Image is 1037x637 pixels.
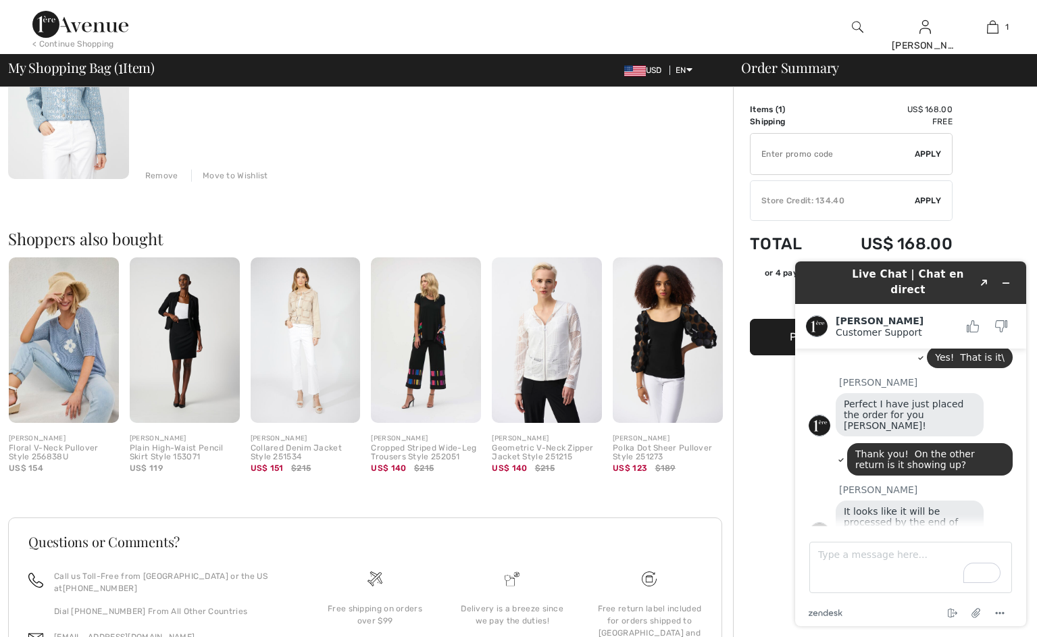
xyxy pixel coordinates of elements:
[750,103,824,116] td: Items ( )
[145,170,178,182] div: Remove
[130,444,240,463] div: Plain High-Waist Pencil Skirt Style 153071
[613,434,723,444] div: [PERSON_NAME]
[251,463,284,473] span: US$ 151
[765,267,953,279] div: or 4 payments of with
[130,257,240,422] img: Plain High-Waist Pencil Skirt Style 153071
[32,11,128,38] img: 1ère Avenue
[676,66,692,75] span: EN
[118,57,123,75] span: 1
[725,61,1029,74] div: Order Summary
[824,116,953,128] td: Free
[251,444,361,463] div: Collared Denim Jacket Style 251534
[535,462,555,474] span: $215
[371,434,481,444] div: [PERSON_NAME]
[824,103,953,116] td: US$ 168.00
[624,66,667,75] span: USD
[28,573,43,588] img: call
[130,434,240,444] div: [PERSON_NAME]
[368,571,382,586] img: Free shipping on orders over $99
[492,444,602,463] div: Geometric V-Neck Zipper Jacket Style 251215
[9,257,119,422] img: Floral V-Neck Pullover Style 256838U
[919,20,931,33] a: Sign In
[251,434,361,444] div: [PERSON_NAME]
[613,257,723,422] img: Polka Dot Sheer Pullover Style 251273
[371,463,406,473] span: US$ 140
[852,19,863,35] img: search the website
[371,257,481,422] img: Cropped Striped Wide-Leg Trousers Style 252051
[54,570,290,594] p: Call us Toll-Free from [GEOGRAPHIC_DATA] or the US at
[505,571,520,586] img: Delivery is a breeze since we pay the duties!
[9,444,119,463] div: Floral V-Neck Pullover Style 256838U
[987,19,998,35] img: My Bag
[778,105,782,114] span: 1
[750,319,953,355] button: Proceed to Payment
[9,434,119,444] div: [PERSON_NAME]
[642,571,657,586] img: Free shipping on orders over $99
[750,221,824,267] td: Total
[784,251,1037,637] iframe: To enrich screen reader interactions, please activate Accessibility in Grammarly extension settings
[492,434,602,444] div: [PERSON_NAME]
[919,19,931,35] img: My Info
[624,66,646,76] img: US Dollar
[915,195,942,207] span: Apply
[751,134,915,174] input: Promo code
[959,19,1026,35] a: 1
[915,148,942,160] span: Apply
[824,221,953,267] td: US$ 168.00
[613,444,723,463] div: Polka Dot Sheer Pullover Style 251273
[291,462,311,474] span: $215
[613,463,647,473] span: US$ 123
[32,38,114,50] div: < Continue Shopping
[251,257,361,422] img: Collared Denim Jacket Style 251534
[8,61,155,74] span: My Shopping Bag ( Item)
[492,463,527,473] span: US$ 140
[492,257,602,422] img: Geometric V-Neck Zipper Jacket Style 251215
[32,9,59,22] span: Chat
[191,170,268,182] div: Move to Wishlist
[750,284,953,314] iframe: PayPal-paypal
[414,462,434,474] span: $215
[1005,21,1009,33] span: 1
[751,195,915,207] div: Store Credit: 134.40
[655,462,676,474] span: $189
[750,116,824,128] td: Shipping
[455,603,570,627] div: Delivery is a breeze since we pay the duties!
[130,463,163,473] span: US$ 119
[63,584,137,593] a: [PHONE_NUMBER]
[9,463,43,473] span: US$ 154
[371,444,481,463] div: Cropped Striped Wide-Leg Trousers Style 252051
[28,535,702,549] h3: Questions or Comments?
[317,603,432,627] div: Free shipping on orders over $99
[892,39,958,53] div: [PERSON_NAME]
[54,605,290,617] p: Dial [PHONE_NUMBER] From All Other Countries
[8,230,733,247] h2: Shoppers also bought
[750,267,953,284] div: or 4 payments ofUS$ 42.00withSezzle Click to learn more about Sezzle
